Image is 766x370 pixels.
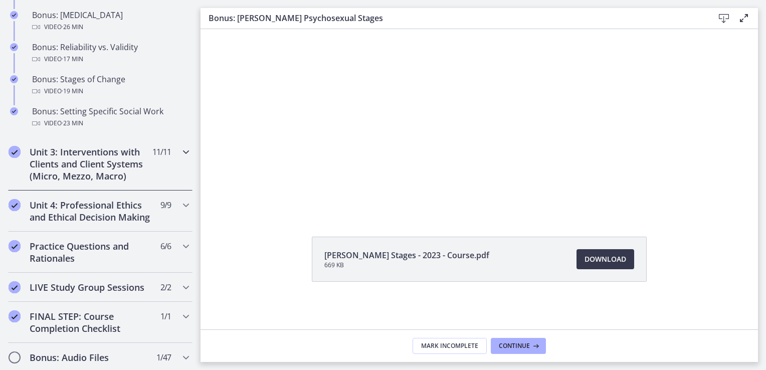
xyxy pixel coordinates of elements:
button: Continue [491,338,546,354]
span: 6 / 6 [160,240,171,252]
div: Video [32,117,188,129]
a: Download [577,249,634,269]
i: Completed [9,240,21,252]
div: Video [32,53,188,65]
div: Bonus: Reliability vs. Validity [32,41,188,65]
i: Completed [9,146,21,158]
span: Continue [499,342,530,350]
h3: Bonus: [PERSON_NAME] Psychosexual Stages [209,12,698,24]
div: Video [32,21,188,33]
h2: FINAL STEP: Course Completion Checklist [30,310,152,334]
span: 669 KB [324,261,489,269]
i: Completed [9,281,21,293]
h2: Unit 3: Interventions with Clients and Client Systems (Micro, Mezzo, Macro) [30,146,152,182]
span: 1 / 1 [160,310,171,322]
span: 1 / 47 [156,351,171,363]
h2: Unit 4: Professional Ethics and Ethical Decision Making [30,199,152,223]
span: Mark Incomplete [421,342,478,350]
i: Completed [9,199,21,211]
button: Mark Incomplete [413,338,487,354]
div: Bonus: Setting Specific Social Work [32,105,188,129]
span: 2 / 2 [160,281,171,293]
span: 9 / 9 [160,199,171,211]
div: Video [32,85,188,97]
span: · 23 min [62,117,83,129]
h2: Bonus: Audio Files [30,351,152,363]
span: · 26 min [62,21,83,33]
i: Completed [10,107,18,115]
div: Bonus: [MEDICAL_DATA] [32,9,188,33]
span: [PERSON_NAME] Stages - 2023 - Course.pdf [324,249,489,261]
span: · 19 min [62,85,83,97]
span: · 17 min [62,53,83,65]
i: Completed [10,75,18,83]
span: Download [585,253,626,265]
h2: Practice Questions and Rationales [30,240,152,264]
i: Completed [10,43,18,51]
span: 11 / 11 [152,146,171,158]
i: Completed [9,310,21,322]
div: Bonus: Stages of Change [32,73,188,97]
h2: LIVE Study Group Sessions [30,281,152,293]
i: Completed [10,11,18,19]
